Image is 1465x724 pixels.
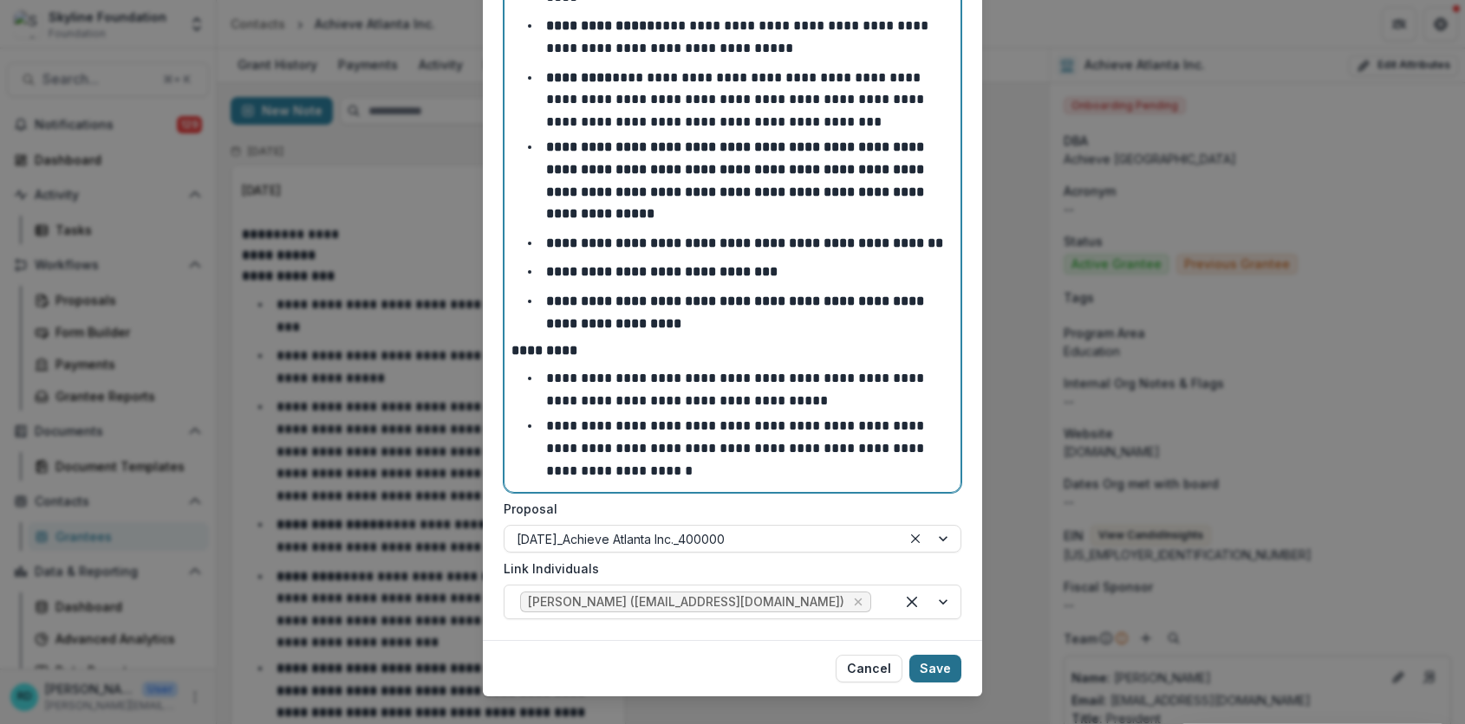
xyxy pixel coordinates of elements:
[836,655,902,682] button: Cancel
[898,588,926,616] div: Clear selected options
[909,655,961,682] button: Save
[504,500,951,518] label: Proposal
[905,528,926,549] div: Clear selected options
[850,593,867,611] div: Remove Shannon Georgecink (sgeorgecink@achieveatlanta.org)
[504,559,951,578] label: Link Individuals
[528,595,844,610] span: [PERSON_NAME] ([EMAIL_ADDRESS][DOMAIN_NAME])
